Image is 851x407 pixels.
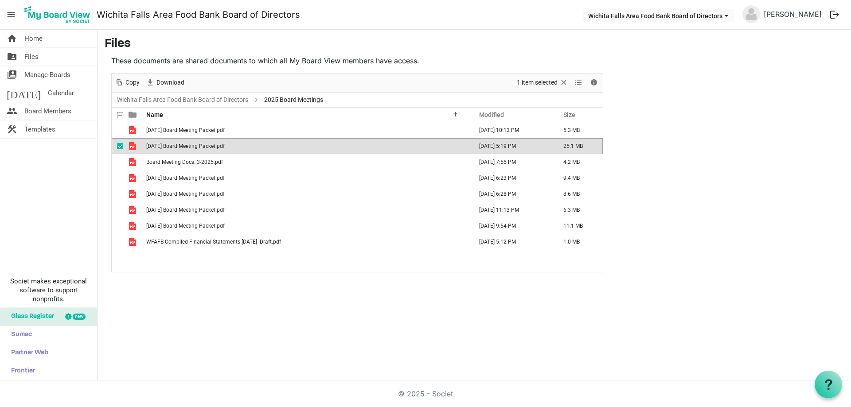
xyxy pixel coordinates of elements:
span: Sumac [7,326,32,344]
div: Copy [112,74,143,92]
button: Download [144,77,186,88]
span: [DATE] Board Meeting Packet.pdf [146,191,225,197]
td: 6.3 MB is template cell column header Size [554,202,603,218]
span: Size [563,111,575,118]
span: Glass Register [7,308,54,326]
td: June 23, 2025 11:13 PM column header Modified [470,202,554,218]
span: [DATE] Board Meeting Packet.pdf [146,223,225,229]
button: Selection [515,77,570,88]
span: construction [7,120,17,138]
span: people [7,102,17,120]
a: My Board View Logo [22,4,97,26]
div: View [571,74,586,92]
button: Wichita Falls Area Food Bank Board of Directors dropdownbutton [582,9,734,22]
button: Details [588,77,600,88]
td: 25.1 MB is template cell column header Size [554,138,603,154]
div: Clear selection [514,74,571,92]
span: Download [156,77,185,88]
span: Partner Web [7,344,48,362]
td: May 23, 2025 9:54 PM column header Modified [470,218,554,234]
td: March 04, 2025 6:23 PM column header Modified [470,170,554,186]
td: 9.4 MB is template cell column header Size [554,170,603,186]
span: [DATE] [7,84,41,102]
td: August 25, 2025 5:19 PM column header Modified [470,138,554,154]
button: View dropdownbutton [573,77,584,88]
span: folder_shared [7,48,17,66]
td: April 22, 2025 10:13 PM column header Modified [470,122,554,138]
span: home [7,30,17,47]
td: checkbox [112,122,123,138]
span: Manage Boards [24,66,70,84]
span: 2025 Board Meetings [262,94,325,105]
span: [DATE] Board Meeting Packet.pdf [146,207,225,213]
h3: Files [105,37,844,52]
td: March 04, 2025 6:28 PM column header Modified [470,186,554,202]
span: [DATE] Board Meeting Packet.pdf [146,143,225,149]
td: WFAFB Compiled Financial Statements 03.31.25- Draft.pdf is template cell column header Name [144,234,470,250]
span: switch_account [7,66,17,84]
td: August 2025 Board Meeting Packet.pdf is template cell column header Name [144,138,470,154]
td: is template cell column header type [123,154,144,170]
div: Download [143,74,187,92]
span: Modified [479,111,504,118]
td: is template cell column header type [123,202,144,218]
button: Copy [113,77,141,88]
td: is template cell column header type [123,138,144,154]
td: checkbox [112,218,123,234]
a: © 2025 - Societ [398,389,453,398]
span: [DATE] Board Meeting Packet.pdf [146,175,225,181]
div: Details [586,74,601,92]
td: is template cell column header type [123,122,144,138]
span: Files [24,48,39,66]
td: is template cell column header type [123,186,144,202]
td: March 25, 2025 7:55 PM column header Modified [470,154,554,170]
td: checkbox [112,170,123,186]
td: May 2025 Board Meeting Packet.pdf is template cell column header Name [144,218,470,234]
p: These documents are shared documents to which all My Board View members have access. [111,55,603,66]
span: [DATE] Board Meeting Packet.pdf [146,127,225,133]
span: Board Meeting Docs. 3-2025.pdf [146,159,223,165]
span: 1 item selected [516,77,558,88]
a: [PERSON_NAME] [760,5,825,23]
td: 11.1 MB is template cell column header Size [554,218,603,234]
td: Board Meeting Docs. 3-2025.pdf is template cell column header Name [144,154,470,170]
td: April 2025 Board Meeting Packet.pdf is template cell column header Name [144,122,470,138]
td: checkbox [112,234,123,250]
td: February 2025 Board Meeting Packet.pdf is template cell column header Name [144,170,470,186]
td: 4.2 MB is template cell column header Size [554,154,603,170]
span: Home [24,30,43,47]
td: 5.3 MB is template cell column header Size [554,122,603,138]
img: My Board View Logo [22,4,93,26]
span: WFAFB Compiled Financial Statements [DATE]- Draft.pdf [146,239,281,245]
td: checkbox [112,154,123,170]
td: checkbox [112,138,123,154]
td: 8.6 MB is template cell column header Size [554,186,603,202]
div: new [73,314,86,320]
td: January 2025 Board Meeting Packet.pdf is template cell column header Name [144,186,470,202]
td: April 25, 2025 5:12 PM column header Modified [470,234,554,250]
td: is template cell column header type [123,234,144,250]
td: is template cell column header type [123,218,144,234]
span: Templates [24,120,55,138]
td: is template cell column header type [123,170,144,186]
td: checkbox [112,202,123,218]
span: Societ makes exceptional software to support nonprofits. [4,277,93,303]
span: Calendar [48,84,74,102]
a: Wichita Falls Area Food Bank Board of Directors [115,94,250,105]
a: Wichita Falls Area Food Bank Board of Directors [97,6,300,23]
span: Frontier [7,362,35,380]
span: menu [3,6,20,23]
span: Board Members [24,102,71,120]
span: Copy [125,77,141,88]
button: logout [825,5,844,24]
span: Name [146,111,163,118]
td: June 2025 Board Meeting Packet.pdf is template cell column header Name [144,202,470,218]
img: no-profile-picture.svg [742,5,760,23]
td: 1.0 MB is template cell column header Size [554,234,603,250]
td: checkbox [112,186,123,202]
